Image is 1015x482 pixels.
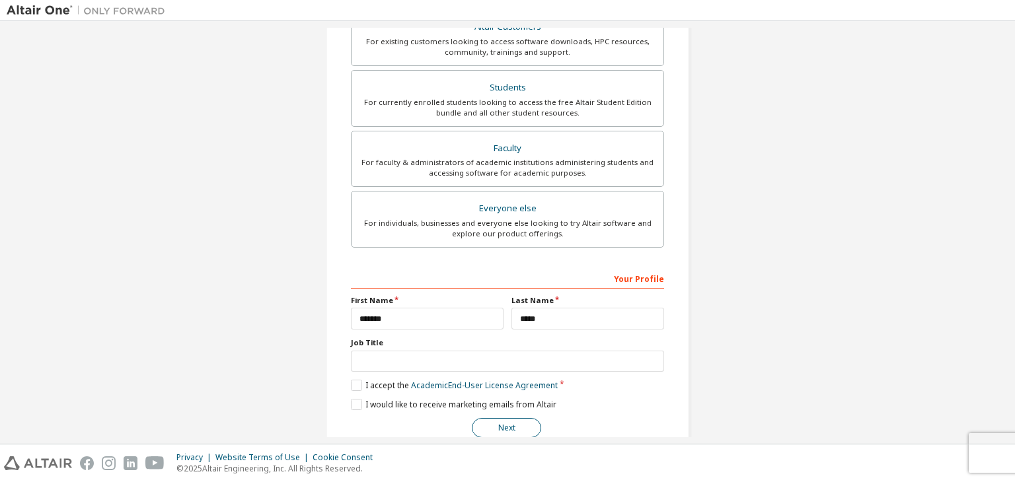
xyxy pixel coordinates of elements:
label: I accept the [351,380,558,391]
img: instagram.svg [102,456,116,470]
div: Faculty [359,139,656,158]
img: linkedin.svg [124,456,137,470]
img: altair_logo.svg [4,456,72,470]
div: For individuals, businesses and everyone else looking to try Altair software and explore our prod... [359,218,656,239]
div: For faculty & administrators of academic institutions administering students and accessing softwa... [359,157,656,178]
div: Students [359,79,656,97]
label: Last Name [511,295,664,306]
div: Your Profile [351,267,664,289]
label: I would like to receive marketing emails from Altair [351,399,556,410]
div: For currently enrolled students looking to access the free Altair Student Edition bundle and all ... [359,97,656,118]
div: Cookie Consent [313,452,381,463]
div: Website Terms of Use [215,452,313,463]
div: Privacy [176,452,215,463]
label: Job Title [351,337,664,348]
button: Next [472,418,541,438]
img: facebook.svg [80,456,94,470]
div: For existing customers looking to access software downloads, HPC resources, community, trainings ... [359,36,656,57]
label: First Name [351,295,504,306]
img: Altair One [7,4,172,17]
a: Academic End-User License Agreement [411,380,558,391]
img: youtube.svg [145,456,165,470]
p: © 2025 Altair Engineering, Inc. All Rights Reserved. [176,463,381,474]
div: Everyone else [359,199,656,218]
